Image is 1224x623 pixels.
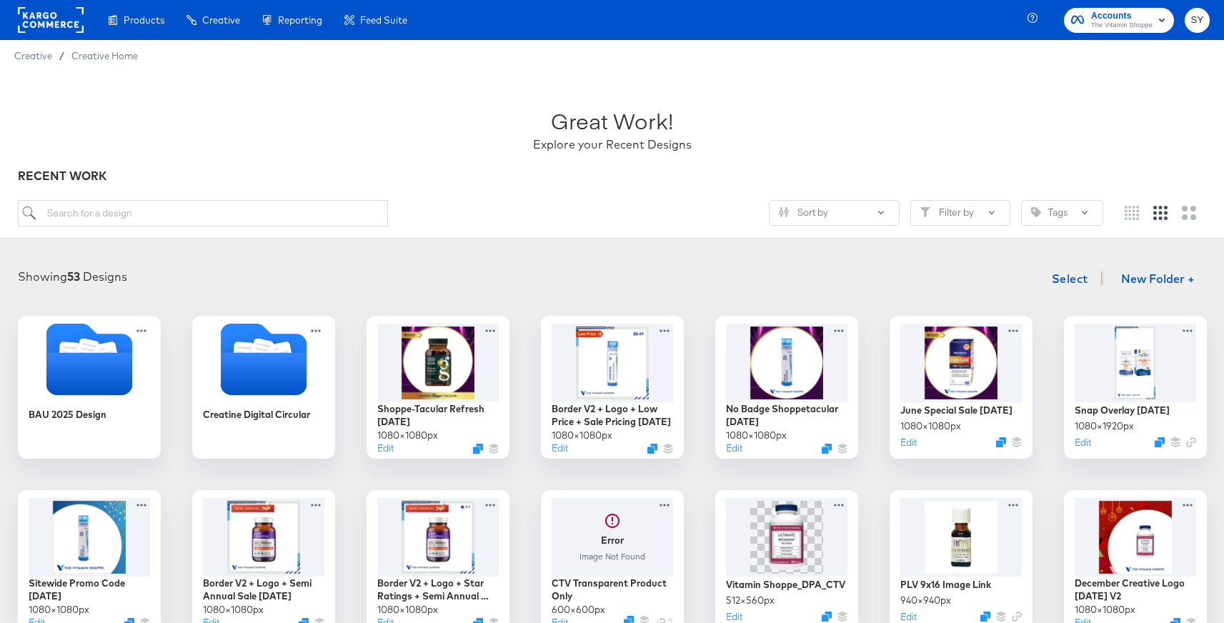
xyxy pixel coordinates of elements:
div: 1080 × 1080 px [377,603,438,617]
div: BAU 2025 Design [18,316,161,459]
button: Edit [726,442,742,455]
svg: Duplicate [473,444,483,454]
div: CTV Transparent Product Only [552,577,673,603]
button: New Folder + [1109,266,1207,294]
span: / [52,50,71,61]
span: Feed Suite [360,14,407,26]
svg: Link [1186,437,1196,447]
svg: Duplicate [822,444,832,454]
div: December Creative Logo [DATE] V2 [1075,577,1196,603]
div: Creatine Digital Circular [192,316,335,459]
div: Showing Designs [18,269,127,285]
div: 512 × 560 px [726,594,775,607]
svg: Tag [1031,207,1041,217]
span: The Vitamin Shoppe [1091,20,1153,31]
div: Explore your Recent Designs [533,136,692,153]
svg: Sliders [779,207,789,217]
div: Sitewide Promo Code [DATE] [29,577,150,603]
a: Creative Home [71,50,138,61]
div: 1080 × 1080 px [377,429,438,442]
svg: Small grid [1125,206,1139,220]
div: 1080 × 1920 px [1075,419,1134,433]
svg: Duplicate [1155,437,1165,447]
svg: Medium grid [1153,206,1168,220]
div: Snap Overlay [DATE] [1075,404,1170,417]
div: 1080 × 1080 px [726,429,787,442]
div: Shoppe-Tacular Refresh [DATE] [377,402,499,429]
div: 1080 × 1080 px [900,419,961,433]
span: Creative [202,14,240,26]
div: No Badge Shoppetacular [DATE] [726,402,847,429]
div: Border V2 + Logo + Star Ratings + Semi Annual Sale [DATE] [377,577,499,603]
div: 1080 × 1080 px [29,603,89,617]
svg: Duplicate [647,444,657,454]
svg: Duplicate [822,612,832,622]
div: BAU 2025 Design [29,408,106,422]
div: Shoppe-Tacular Refresh [DATE]1080×1080pxEditDuplicate [367,316,509,459]
div: Snap Overlay [DATE]1080×1920pxEditDuplicate [1064,316,1207,459]
span: Creative [14,50,52,61]
svg: Folder [192,324,335,395]
div: 940 × 940 px [900,594,951,607]
svg: Duplicate [980,612,990,622]
span: Reporting [278,14,322,26]
span: SY [1190,12,1204,29]
strong: 53 [67,269,80,284]
div: June Special Sale [DATE]1080×1080pxEditDuplicate [890,316,1033,459]
button: FilterFilter by [910,200,1010,226]
div: 1080 × 1080 px [1075,603,1135,617]
span: Accounts [1091,9,1153,24]
button: Edit [377,442,394,455]
svg: Large grid [1182,206,1196,220]
div: RECENT WORK [18,168,1207,184]
span: Products [124,14,164,26]
div: June Special Sale [DATE] [900,404,1012,417]
button: SY [1185,8,1210,33]
div: 1080 × 1080 px [203,603,264,617]
div: 600 × 600 px [552,603,605,617]
button: AccountsThe Vitamin Shoppe [1064,8,1174,33]
svg: Link [1012,612,1022,622]
div: Border V2 + Logo + Low Price + Sale Pricing [DATE] [552,402,673,429]
button: TagTags [1021,200,1103,226]
svg: Filter [920,207,930,217]
div: Great Work! [551,106,673,136]
svg: Folder [18,324,161,395]
button: SlidersSort by [769,200,900,226]
svg: Duplicate [996,437,1006,447]
div: PLV 9x16 Image Link [900,578,991,592]
div: Vitamin Shoppe_DPA_CTV [726,578,845,592]
div: No Badge Shoppetacular [DATE]1080×1080pxEditDuplicate [715,316,858,459]
span: Select [1052,269,1088,289]
div: Border V2 + Logo + Low Price + Sale Pricing [DATE]1080×1080pxEditDuplicate [541,316,684,459]
div: Creatine Digital Circular [203,408,310,422]
button: Edit [900,436,917,449]
button: Select [1046,264,1094,293]
button: Edit [1075,436,1091,449]
button: Edit [552,442,568,455]
div: 1080 × 1080 px [552,429,612,442]
div: Border V2 + Logo + Semi Annual Sale [DATE] [203,577,324,603]
input: Search for a design [18,200,388,226]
